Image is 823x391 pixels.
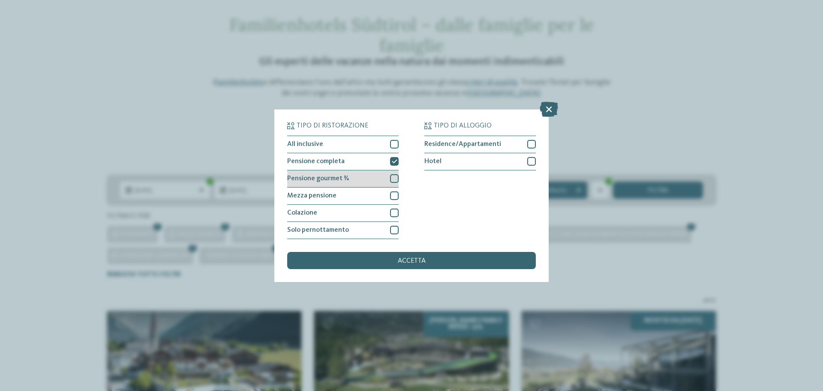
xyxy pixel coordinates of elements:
span: Residence/Appartamenti [424,141,501,148]
span: Solo pernottamento [287,227,349,233]
span: Pensione completa [287,158,345,165]
span: Pensione gourmet ¾ [287,175,349,182]
span: Mezza pensione [287,192,336,199]
span: All inclusive [287,141,323,148]
span: Colazione [287,209,317,216]
span: Hotel [424,158,442,165]
span: Tipo di alloggio [434,122,492,129]
span: Tipo di ristorazione [297,122,368,129]
span: accetta [398,258,426,264]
